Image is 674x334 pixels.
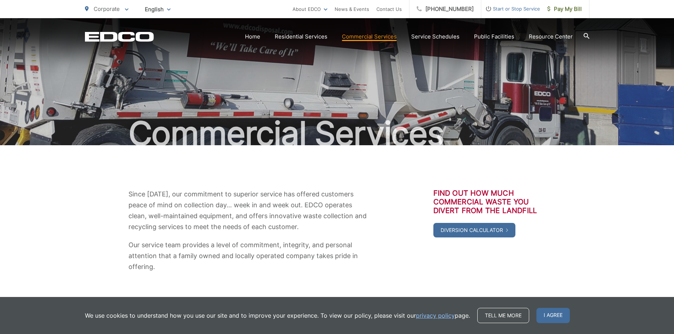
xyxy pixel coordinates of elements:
[85,115,589,152] h1: Commercial Services
[529,32,573,41] a: Resource Center
[433,223,515,237] a: Diversion Calculator
[139,3,176,16] span: English
[128,189,372,232] p: Since [DATE], our commitment to superior service has offered customers peace of mind on collectio...
[477,308,529,323] a: Tell me more
[547,5,582,13] span: Pay My Bill
[128,240,372,272] p: Our service team provides a level of commitment, integrity, and personal attention that a family ...
[342,32,397,41] a: Commercial Services
[536,308,570,323] span: I agree
[85,32,154,42] a: EDCD logo. Return to the homepage.
[376,5,402,13] a: Contact Us
[85,311,470,320] p: We use cookies to understand how you use our site and to improve your experience. To view our pol...
[416,311,455,320] a: privacy policy
[245,32,260,41] a: Home
[293,5,327,13] a: About EDCO
[275,32,327,41] a: Residential Services
[433,189,546,215] h3: Find out how much commercial waste you divert from the landfill
[335,5,369,13] a: News & Events
[94,5,120,12] span: Corporate
[474,32,514,41] a: Public Facilities
[411,32,459,41] a: Service Schedules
